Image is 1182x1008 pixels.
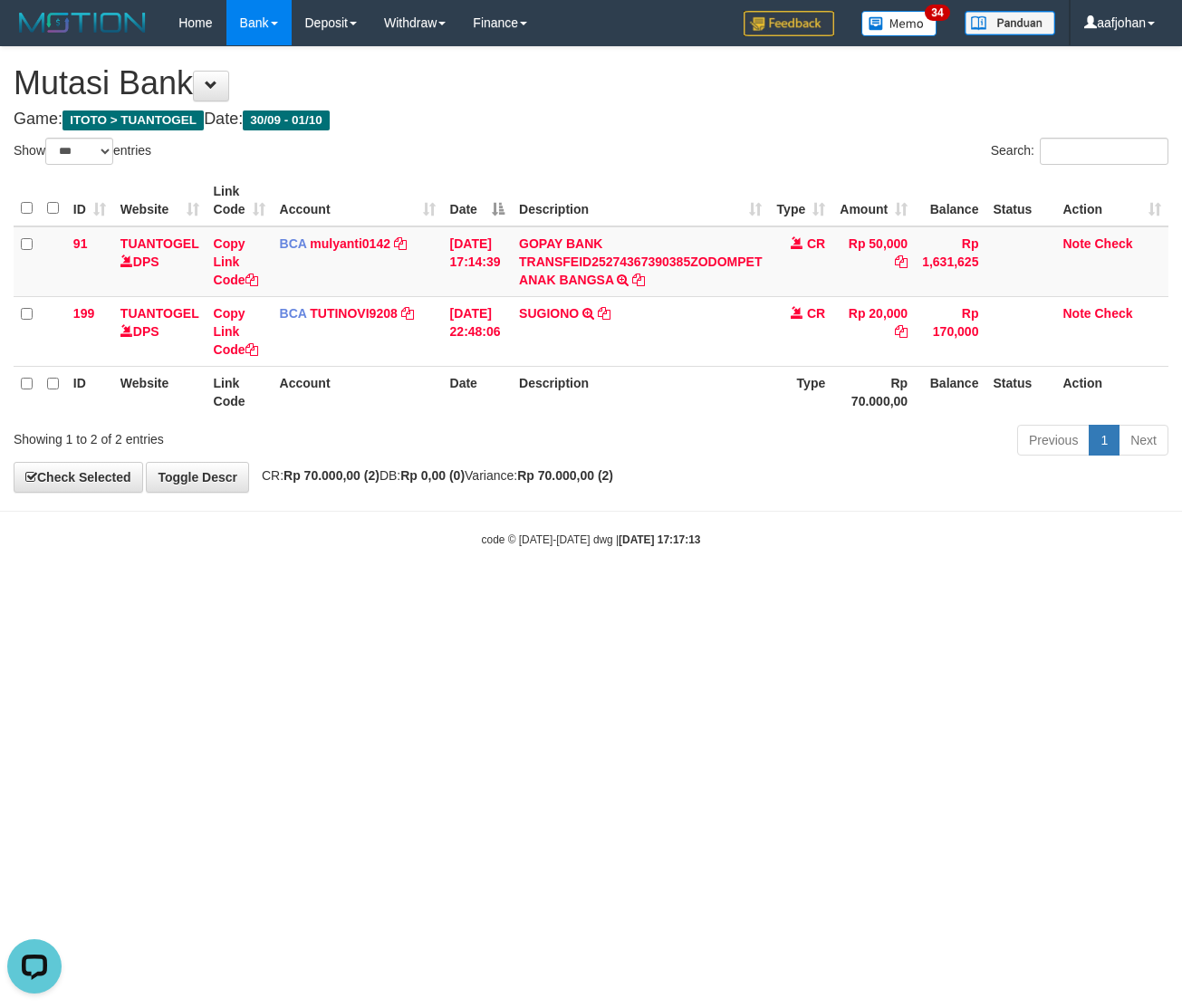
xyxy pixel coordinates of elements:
span: 30/09 - 01/10 [243,110,330,130]
a: Copy Link Code [214,306,258,357]
a: Next [1119,425,1168,456]
a: Toggle Descr [146,462,249,493]
h1: Mutasi Bank [14,65,1168,101]
img: panduan.png [965,11,1055,35]
input: Search: [1040,138,1168,165]
label: Search: [991,138,1168,165]
strong: [DATE] 17:17:13 [619,533,700,546]
th: Link Code [207,366,273,418]
th: Balance [915,366,985,418]
th: Rp 70.000,00 [832,366,915,418]
img: Feedback.jpg [744,11,834,36]
td: Rp 170,000 [915,296,985,366]
span: 91 [73,236,88,251]
td: Rp 20,000 [832,296,915,366]
td: DPS [113,296,207,366]
th: Account [273,366,443,418]
th: Date [443,366,512,418]
a: TUANTOGEL [120,236,199,251]
th: Action: activate to sort column ascending [1055,175,1168,226]
th: Status [985,366,1055,418]
img: Button%20Memo.svg [861,11,937,36]
td: [DATE] 22:48:06 [443,296,512,366]
strong: Rp 70.000,00 (2) [517,468,613,483]
a: Check [1095,236,1133,251]
a: GOPAY BANK TRANSFEID25274367390385ZODOMPET ANAK BANGSA [519,236,762,287]
th: Type [769,366,832,418]
small: code © [DATE]-[DATE] dwg | [482,533,701,546]
img: MOTION_logo.png [14,9,151,36]
label: Show entries [14,138,151,165]
select: Showentries [45,138,113,165]
a: Previous [1017,425,1090,456]
th: Balance [915,175,985,226]
th: Account: activate to sort column ascending [273,175,443,226]
span: CR: DB: Variance: [253,468,613,483]
a: Note [1062,306,1091,321]
a: TUTINOVI9208 [310,306,397,321]
td: Rp 1,631,625 [915,226,985,297]
a: Copy mulyanti0142 to clipboard [394,236,407,251]
span: BCA [280,306,307,321]
a: Note [1062,236,1091,251]
th: Amount: activate to sort column ascending [832,175,915,226]
strong: Rp 0,00 (0) [400,468,465,483]
th: Status [985,175,1055,226]
a: TUANTOGEL [120,306,199,321]
a: Check [1095,306,1133,321]
a: Copy Rp 20,000 to clipboard [895,324,908,339]
span: 34 [925,5,949,21]
th: Website [113,366,207,418]
th: Description [512,366,769,418]
a: 1 [1089,425,1120,456]
a: Check Selected [14,462,143,493]
th: Action [1055,366,1168,418]
span: CR [807,236,825,251]
strong: Rp 70.000,00 (2) [283,468,380,483]
span: CR [807,306,825,321]
a: mulyanti0142 [310,236,390,251]
a: Copy SUGIONO to clipboard [598,306,610,321]
a: SUGIONO [519,306,579,321]
th: Link Code: activate to sort column ascending [207,175,273,226]
td: DPS [113,226,207,297]
a: Copy GOPAY BANK TRANSFEID25274367390385ZODOMPET ANAK BANGSA to clipboard [632,273,645,287]
span: ITOTO > TUANTOGEL [62,110,204,130]
a: Copy Rp 50,000 to clipboard [895,254,908,269]
th: ID [66,366,113,418]
a: Copy Link Code [214,236,258,287]
th: Date: activate to sort column descending [443,175,512,226]
th: Type: activate to sort column ascending [769,175,832,226]
th: ID: activate to sort column ascending [66,175,113,226]
span: 199 [73,306,94,321]
a: Copy TUTINOVI9208 to clipboard [401,306,414,321]
th: Website: activate to sort column ascending [113,175,207,226]
td: Rp 50,000 [832,226,915,297]
h4: Game: Date: [14,110,1168,129]
div: Showing 1 to 2 of 2 entries [14,423,479,448]
th: Description: activate to sort column ascending [512,175,769,226]
td: [DATE] 17:14:39 [443,226,512,297]
span: BCA [280,236,307,251]
button: Open LiveChat chat widget [7,7,62,62]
